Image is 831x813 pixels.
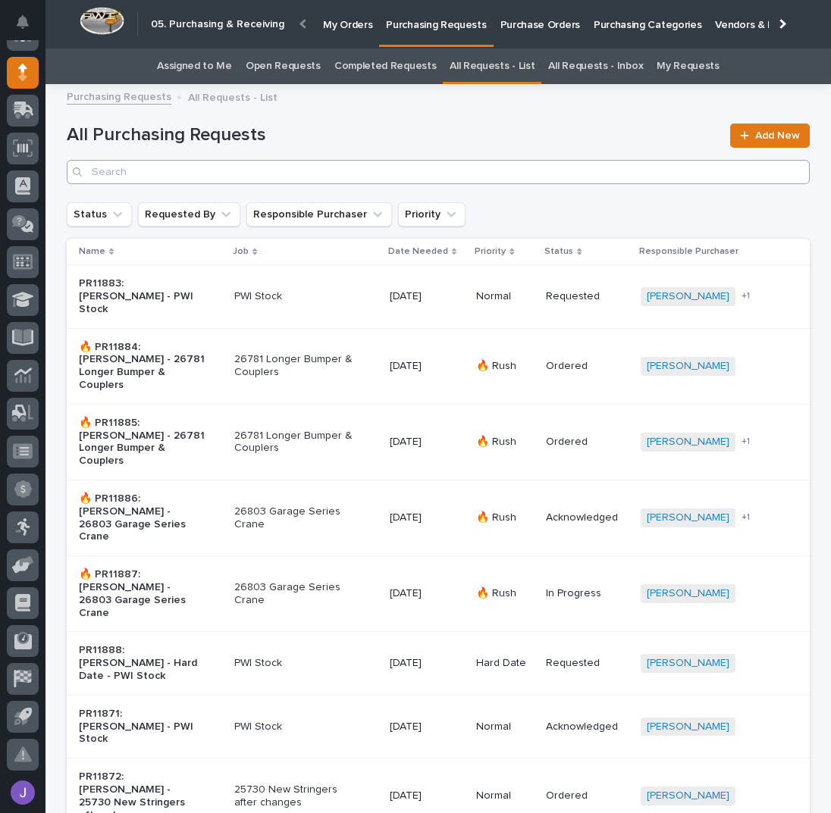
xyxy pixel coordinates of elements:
input: Search [67,160,810,184]
a: [PERSON_NAME] [647,360,729,373]
p: Normal [476,721,534,733]
p: Acknowledged [546,511,628,524]
p: [DATE] [390,657,464,670]
p: PR11871: [PERSON_NAME] - PWI Stock [79,708,205,746]
p: 26803 Garage Series Crane [234,505,361,531]
p: 25730 New Stringers after changes [234,783,361,809]
tr: 🔥 PR11884: [PERSON_NAME] - 26781 Longer Bumper & Couplers26781 Longer Bumper & Couplers[DATE]🔥 Ru... [67,328,810,404]
p: PWI Stock [234,657,361,670]
p: [DATE] [390,360,464,373]
a: Completed Requests [334,48,436,84]
p: Name [79,243,105,260]
p: 🔥 PR11884: [PERSON_NAME] - 26781 Longer Bumper & Couplers [79,341,205,392]
a: All Requests - List [450,48,535,84]
a: [PERSON_NAME] [647,290,729,303]
p: Job [233,243,249,260]
p: Ordered [546,790,628,802]
a: My Requests [657,48,720,84]
p: PR11883: [PERSON_NAME] - PWI Stock [79,277,205,315]
a: Open Requests [246,48,321,84]
tr: 🔥 PR11887: [PERSON_NAME] - 26803 Garage Series Crane26803 Garage Series Crane[DATE]🔥 RushIn Progr... [67,556,810,632]
h1: All Purchasing Requests [67,124,721,146]
p: 🔥 PR11887: [PERSON_NAME] - 26803 Garage Series Crane [79,568,205,619]
button: Responsible Purchaser [246,202,392,227]
button: Notifications [7,6,39,38]
button: users-avatar [7,777,39,808]
tr: PR11871: [PERSON_NAME] - PWI StockPWI Stock[DATE]NormalAcknowledged[PERSON_NAME] [67,695,810,758]
a: [PERSON_NAME] [647,790,729,802]
span: + 1 [742,437,750,446]
tr: 🔥 PR11886: [PERSON_NAME] - 26803 Garage Series Crane26803 Garage Series Crane[DATE]🔥 RushAcknowle... [67,480,810,555]
p: Date Needed [388,243,448,260]
p: [DATE] [390,721,464,733]
span: Add New [755,130,800,141]
a: All Requests - Inbox [548,48,643,84]
p: 🔥 Rush [476,511,534,524]
p: Requested [546,290,628,303]
p: Priority [475,243,506,260]
p: Status [544,243,573,260]
tr: PR11883: [PERSON_NAME] - PWI StockPWI Stock[DATE]NormalRequested[PERSON_NAME] +1 [67,265,810,328]
button: Status [67,202,132,227]
h2: 05. Purchasing & Receiving [151,18,284,31]
p: All Requests - List [188,88,278,105]
tr: 🔥 PR11885: [PERSON_NAME] - 26781 Longer Bumper & Couplers26781 Longer Bumper & Couplers[DATE]🔥 Ru... [67,404,810,480]
p: 🔥 Rush [476,436,534,449]
button: Requested By [138,202,240,227]
p: [DATE] [390,790,464,802]
p: [DATE] [390,436,464,449]
button: Priority [398,202,466,227]
p: In Progress [546,587,628,600]
p: Ordered [546,436,628,449]
p: 🔥 PR11885: [PERSON_NAME] - 26781 Longer Bumper & Couplers [79,417,205,467]
div: Notifications [19,15,39,39]
p: 🔥 PR11886: [PERSON_NAME] - 26803 Garage Series Crane [79,492,205,543]
a: Assigned to Me [157,48,232,84]
a: [PERSON_NAME] [647,721,729,733]
a: [PERSON_NAME] [647,511,729,524]
p: Normal [476,790,534,802]
p: 26803 Garage Series Crane [234,581,361,607]
p: Hard Date [476,657,534,670]
p: PWI Stock [234,721,361,733]
p: Ordered [546,360,628,373]
p: Normal [476,290,534,303]
a: [PERSON_NAME] [647,436,729,449]
p: Requested [546,657,628,670]
p: [DATE] [390,290,464,303]
p: Acknowledged [546,721,628,733]
p: PR11888: [PERSON_NAME] - Hard Date - PWI Stock [79,644,205,682]
p: 🔥 Rush [476,587,534,600]
p: 🔥 Rush [476,360,534,373]
a: [PERSON_NAME] [647,587,729,600]
p: [DATE] [390,511,464,524]
span: + 1 [742,292,750,301]
p: [DATE] [390,587,464,600]
a: Add New [730,124,810,148]
p: 26781 Longer Bumper & Couplers [234,353,361,379]
a: Purchasing Requests [67,87,171,105]
tr: PR11888: [PERSON_NAME] - Hard Date - PWI StockPWI Stock[DATE]Hard DateRequested[PERSON_NAME] [67,632,810,695]
a: [PERSON_NAME] [647,657,729,670]
p: PWI Stock [234,290,361,303]
p: Responsible Purchaser [639,243,738,260]
img: Workspace Logo [80,7,124,35]
span: + 1 [742,513,750,522]
p: 26781 Longer Bumper & Couplers [234,430,361,455]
